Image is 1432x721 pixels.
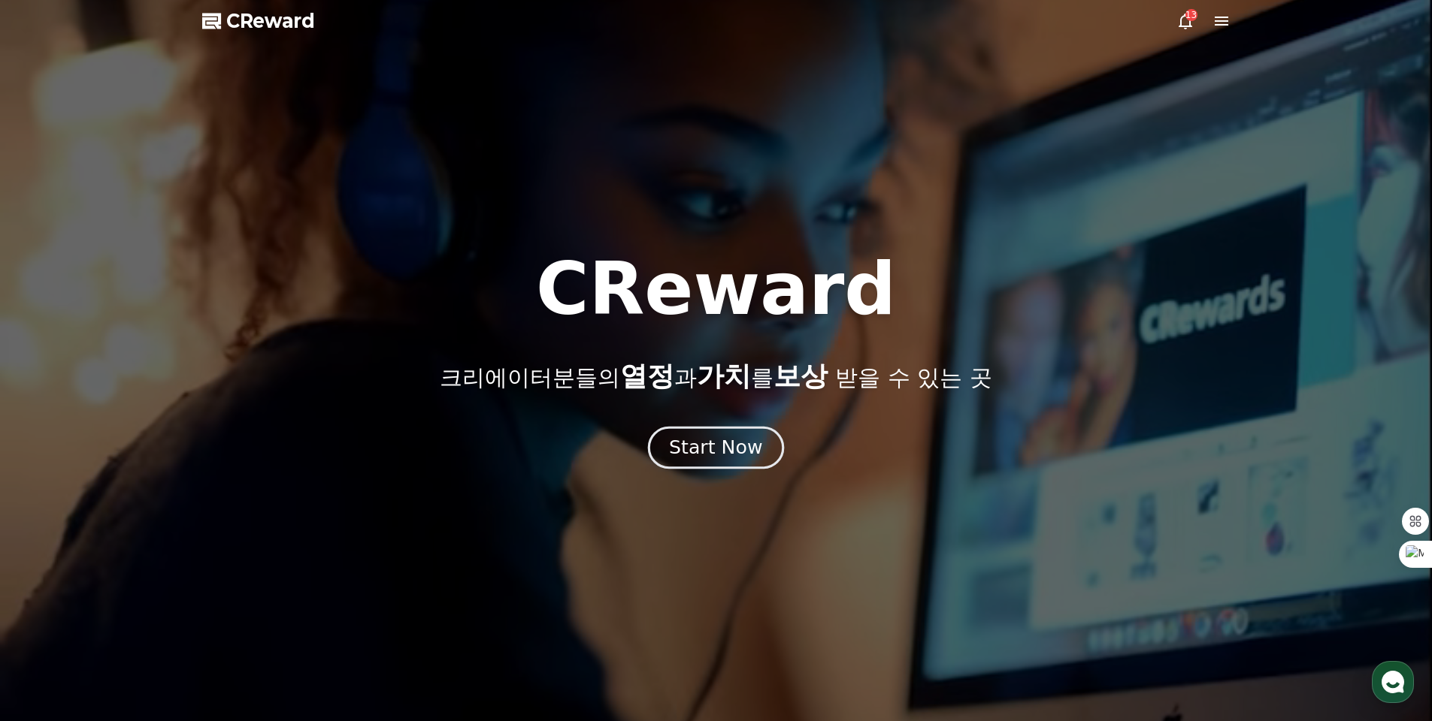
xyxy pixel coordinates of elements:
[1176,12,1194,30] a: 13
[202,9,315,33] a: CReward
[47,499,56,511] span: 홈
[440,361,992,391] p: 크리에이터분들의 과 를 받을 수 있는 곳
[232,499,250,511] span: 설정
[651,442,781,457] a: Start Now
[99,476,194,514] a: 대화
[620,360,674,391] span: 열정
[5,476,99,514] a: 홈
[648,427,784,469] button: Start Now
[697,360,751,391] span: 가치
[138,499,156,511] span: 대화
[669,435,762,460] div: Start Now
[194,476,289,514] a: 설정
[536,253,896,325] h1: CReward
[1185,9,1197,21] div: 13
[774,360,828,391] span: 보상
[226,9,315,33] span: CReward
